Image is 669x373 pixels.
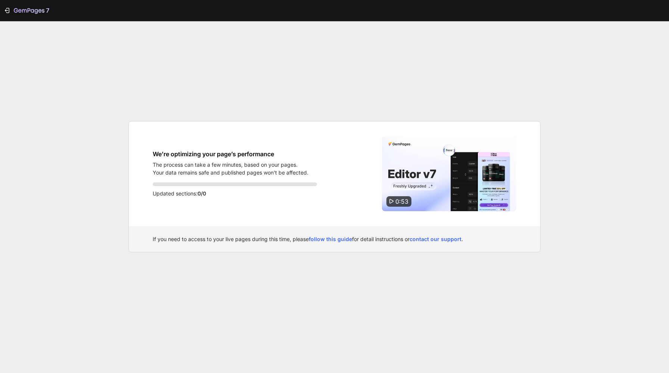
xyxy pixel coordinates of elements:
img: Video thumbnail [382,136,516,211]
a: follow this guide [309,236,352,242]
p: The process can take a few minutes, based on your pages. [153,161,308,169]
span: 0/0 [197,190,206,197]
span: 0:53 [395,198,408,205]
p: Your data remains safe and published pages won’t be affected. [153,169,308,176]
p: 7 [46,6,49,15]
h1: We’re optimizing your page’s performance [153,149,308,158]
div: If you need to access to your live pages during this time, please for detail instructions or . [153,235,516,243]
p: Updated sections: [153,189,317,198]
a: contact our support [410,236,461,242]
